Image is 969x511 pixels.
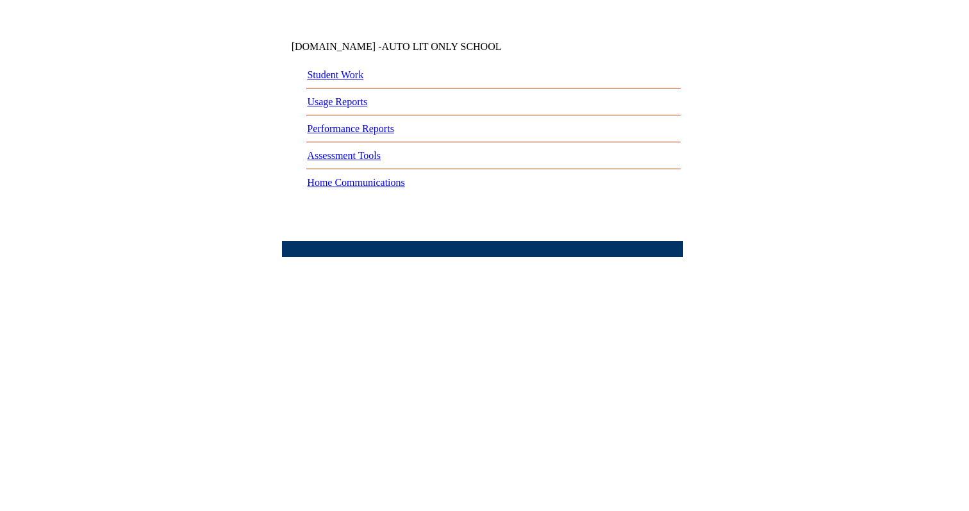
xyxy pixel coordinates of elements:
nobr: AUTO LIT ONLY SCHOOL [382,41,502,52]
img: plus.gif [285,67,299,79]
img: plus.gif [285,175,299,187]
a: Assessment Tools [307,150,381,161]
td: [DOMAIN_NAME] - [292,41,527,53]
img: plus.gif [285,148,299,160]
a: Home Communications [307,177,404,188]
a: Student Work [307,69,363,80]
a: Performance Reports [307,123,394,134]
a: Usage Reports [307,96,367,107]
img: plus.gif [285,121,299,133]
img: plus.gif [285,94,299,106]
